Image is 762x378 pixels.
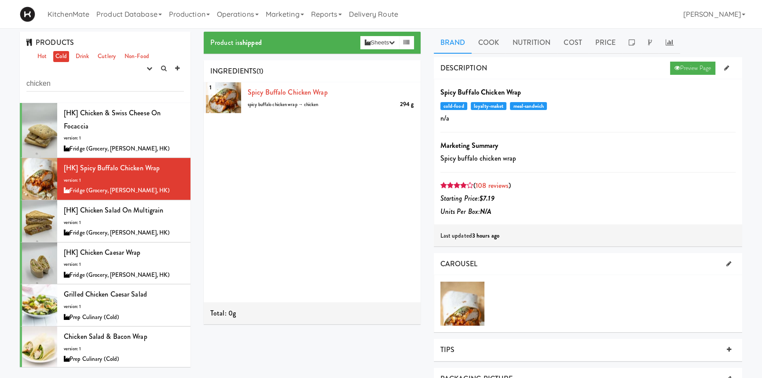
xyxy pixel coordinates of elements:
[472,32,506,54] a: Cook
[400,99,414,110] div: 294 g
[557,32,588,54] a: Cost
[64,270,184,281] div: Fridge (Grocery, [PERSON_NAME], HK)
[240,37,262,48] b: shipped
[440,102,467,110] span: cold-food
[64,185,184,196] div: Fridge (Grocery, [PERSON_NAME], HK)
[20,7,35,22] img: Micromart
[20,200,190,242] li: [HK] Chicken Salad on Multigrainversion: 1Fridge (Grocery, [PERSON_NAME], HK)
[64,303,81,310] span: version: 1
[20,242,190,285] li: [HK] Chicken Caesar Wrapversion: 1Fridge (Grocery, [PERSON_NAME], HK)
[26,37,74,48] span: PRODUCTS
[440,193,495,203] i: Starting Price:
[506,32,557,54] a: Nutrition
[20,103,190,158] li: [HK] Chicken & Swiss Cheese On Focacciaversion: 1Fridge (Grocery, [PERSON_NAME], HK)
[589,32,623,54] a: Price
[64,108,161,131] span: [HK] Chicken & Swiss Cheese On Focaccia
[248,101,318,108] span: spicy buffalo chicken wrap → chicken
[440,87,521,97] b: Spicy Buffalo Chicken Wrap
[64,205,163,215] span: [HK] Chicken Salad on Multigrain
[20,327,190,369] li: Chicken Salad & Bacon Wrapversion: 1Prep Culinary (Cold)
[440,63,487,73] span: DESCRIPTION
[64,247,140,257] span: [HK] Chicken Caesar Wrap
[73,51,92,62] a: Drink
[440,179,736,192] div: ( )
[440,152,736,165] p: Spicy buffalo chicken wrap
[20,158,190,200] li: [HK] Spicy Buffalo Chicken Wrapversion: 1Fridge (Grocery, [PERSON_NAME], HK)
[122,51,151,62] a: Non-Food
[480,206,491,217] b: N/A
[64,135,81,141] span: version: 1
[256,66,263,76] span: (1)
[64,143,184,154] div: Fridge (Grocery, [PERSON_NAME], HK)
[64,163,160,173] span: [HK] Spicy Buffalo Chicken Wrap
[26,75,184,92] input: Search dishes
[64,354,184,365] div: Prep Culinary (Cold)
[64,345,81,352] span: version: 1
[206,80,215,95] span: 1
[210,37,262,48] span: Product is
[440,231,499,240] span: Last updated
[64,228,184,239] div: Fridge (Grocery, [PERSON_NAME], HK)
[210,308,236,318] span: Total: 0g
[204,82,421,113] li: 1Spicy Buffalo Chicken Wrap294 gspicy buffalo chicken wrap → chicken
[670,62,715,75] a: Preview Page
[480,193,495,203] b: $7.19
[64,261,81,268] span: version: 1
[210,66,256,76] span: INGREDIENTS
[440,112,736,125] p: n/a
[440,259,478,269] span: CAROUSEL
[95,51,118,62] a: Cutlery
[472,231,499,240] b: 3 hours ago
[471,102,507,110] span: loyalty-maket
[248,87,328,97] a: Spicy Buffalo Chicken Wrap
[53,51,69,62] a: Cold
[440,140,498,150] b: Marketing Summary
[434,32,472,54] a: Brand
[64,289,147,299] span: Grilled Chicken Caesar Salad
[440,206,492,217] i: Units Per Box:
[440,345,454,355] span: TIPS
[35,51,49,62] a: Hot
[510,102,547,110] span: meal-sandwich
[64,219,81,226] span: version: 1
[64,312,184,323] div: Prep Culinary (Cold)
[20,284,190,327] li: Grilled Chicken Caesar Saladversion: 1Prep Culinary (Cold)
[64,177,81,183] span: version: 1
[360,36,399,49] button: Sheets
[64,331,147,341] span: Chicken Salad & Bacon Wrap
[476,180,509,191] a: 108 reviews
